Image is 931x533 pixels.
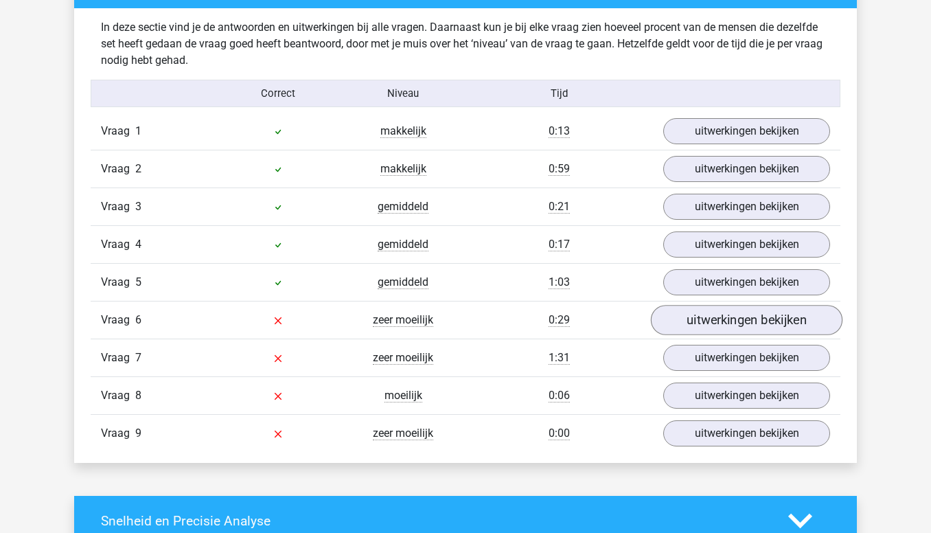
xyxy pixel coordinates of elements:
span: 5 [135,275,141,288]
span: makkelijk [380,162,426,176]
span: 0:13 [549,124,570,138]
span: 8 [135,389,141,402]
div: Tijd [466,86,653,101]
div: In deze sectie vind je de antwoorden en uitwerkingen bij alle vragen. Daarnaast kun je bij elke v... [91,19,840,69]
span: Vraag [101,236,135,253]
span: zeer moeilijk [373,313,433,327]
span: 6 [135,313,141,326]
span: Vraag [101,312,135,328]
span: Vraag [101,387,135,404]
span: 1:31 [549,351,570,365]
a: uitwerkingen bekijken [663,156,830,182]
div: Niveau [341,86,466,101]
a: uitwerkingen bekijken [663,231,830,258]
a: uitwerkingen bekijken [663,383,830,409]
span: Vraag [101,123,135,139]
a: uitwerkingen bekijken [663,269,830,295]
span: 1:03 [549,275,570,289]
span: makkelijk [380,124,426,138]
a: uitwerkingen bekijken [663,420,830,446]
span: 3 [135,200,141,213]
span: 0:21 [549,200,570,214]
span: 0:06 [549,389,570,402]
a: uitwerkingen bekijken [663,118,830,144]
span: 4 [135,238,141,251]
span: gemiddeld [378,275,428,289]
span: gemiddeld [378,238,428,251]
span: gemiddeld [378,200,428,214]
span: 0:00 [549,427,570,440]
span: 0:29 [549,313,570,327]
span: Vraag [101,199,135,215]
span: zeer moeilijk [373,427,433,440]
span: Vraag [101,350,135,366]
a: uitwerkingen bekijken [651,305,842,335]
a: uitwerkingen bekijken [663,345,830,371]
span: 0:17 [549,238,570,251]
div: Correct [216,86,341,101]
h4: Snelheid en Precisie Analyse [101,513,768,529]
span: 0:59 [549,162,570,176]
span: 2 [135,162,141,175]
span: 9 [135,427,141,440]
a: uitwerkingen bekijken [663,194,830,220]
span: Vraag [101,425,135,442]
span: Vraag [101,274,135,291]
span: Vraag [101,161,135,177]
span: 7 [135,351,141,364]
span: moeilijk [384,389,422,402]
span: zeer moeilijk [373,351,433,365]
span: 1 [135,124,141,137]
